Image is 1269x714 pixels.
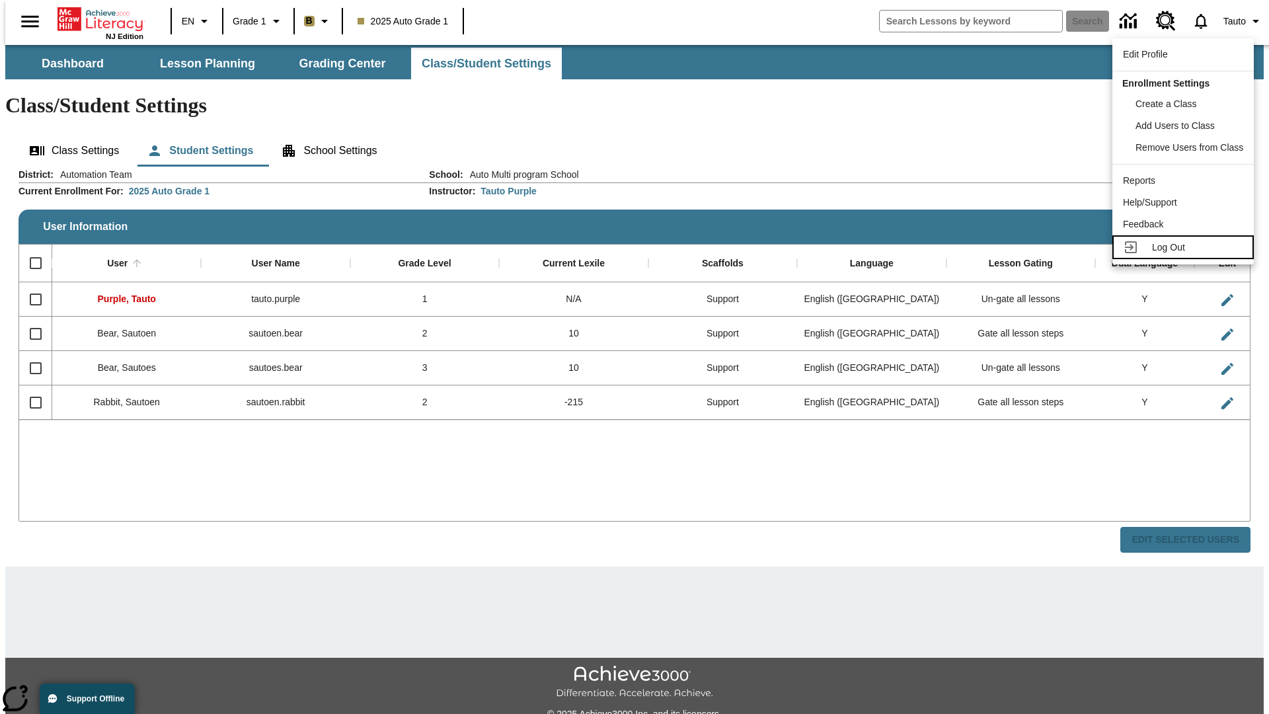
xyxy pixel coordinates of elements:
span: Enrollment Settings [1122,78,1210,89]
span: Remove Users from Class [1135,142,1243,153]
span: Edit Profile [1123,49,1168,59]
span: Create a Class [1135,99,1197,109]
span: Add Users to Class [1135,120,1215,131]
span: Log Out [1152,242,1185,253]
span: Feedback [1123,219,1163,229]
span: Reports [1123,175,1155,186]
span: Help/Support [1123,197,1177,208]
